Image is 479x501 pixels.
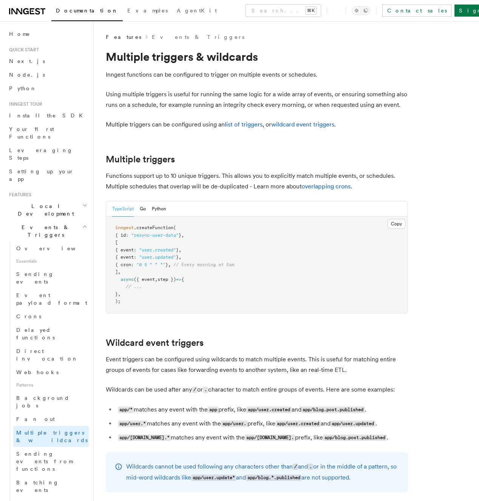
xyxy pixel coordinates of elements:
[13,242,89,255] a: Overview
[165,262,168,267] span: }
[115,225,134,230] span: inngest
[106,338,204,348] a: Wildcard event triggers
[152,201,166,217] button: Python
[6,202,82,217] span: Local Development
[127,8,168,14] span: Examples
[123,2,172,20] a: Examples
[388,219,405,229] button: Copy
[13,447,89,476] a: Sending events from functions
[323,435,386,441] code: app/blog.post.published
[9,58,45,64] span: Next.js
[13,344,89,365] a: Direct invocation
[106,50,408,63] h1: Multiple triggers & wildcards
[16,313,41,319] span: Crons
[6,54,89,68] a: Next.js
[6,109,89,122] a: Install the SDK
[118,421,147,427] code: app/user.*
[116,432,408,443] li: matches any event with the prefix, like .
[192,387,197,393] code: /
[176,277,181,282] span: =>
[13,267,89,288] a: Sending events
[131,233,179,238] span: "resync-user-data"
[181,277,184,282] span: {
[246,475,301,481] code: app/blog.*.published
[134,277,155,282] span: ({ event
[9,126,54,140] span: Your first Functions
[13,426,89,447] a: Multiple triggers & wildcards
[126,284,142,289] span: // ...
[106,33,141,41] span: Features
[13,379,89,391] span: Patterns
[271,121,334,128] a: wildcard event triggers
[225,121,263,128] a: list of triggers
[181,233,184,238] span: ,
[118,435,171,441] code: app/[DOMAIN_NAME].*
[177,8,217,14] span: AgentKit
[6,192,31,198] span: Features
[6,220,89,242] button: Events & Triggers
[176,247,179,253] span: }
[13,412,89,426] a: Fan out
[115,269,118,274] span: ]
[293,464,298,470] code: /
[112,201,134,217] button: TypeScript
[139,254,176,260] span: "user.updated"
[173,262,234,267] span: // Every morning at 5am
[208,407,218,413] code: app
[6,27,89,41] a: Home
[56,8,118,14] span: Documentation
[16,245,94,251] span: Overview
[6,68,89,82] a: Node.js
[6,47,39,53] span: Quick start
[331,421,375,427] code: app/user.updated
[155,277,158,282] span: ,
[16,292,87,306] span: Event payload format
[134,225,173,230] span: .createFunction
[246,5,321,17] button: Search...⌘K
[115,240,118,245] span: [
[352,6,370,15] button: Toggle dark mode
[16,395,70,409] span: Background jobs
[16,479,59,493] span: Batching events
[115,299,121,304] span: );
[16,369,59,375] span: Webhooks
[308,464,313,470] code: .
[13,310,89,323] a: Crons
[16,416,55,422] span: Fan out
[16,327,55,341] span: Delayed functions
[134,247,136,253] span: :
[126,461,399,483] p: Wildcards cannot be used following any characters other than and or in the middle of a pattern, s...
[106,69,408,80] p: Inngest functions can be configured to trigger on multiple events or schedules.
[139,247,176,253] span: "user.created"
[115,254,134,260] span: { event
[173,225,176,230] span: (
[203,387,208,393] code: .
[301,183,351,190] a: overlapping crons
[106,119,408,130] p: Multiple triggers can be configured using an , or .
[115,262,131,267] span: { cron
[126,233,128,238] span: :
[179,254,181,260] span: ,
[118,291,121,297] span: ,
[13,323,89,344] a: Delayed functions
[13,391,89,412] a: Background jobs
[6,101,42,107] span: Inngest tour
[301,407,365,413] code: app/blog.post.published
[16,430,88,443] span: Multiple triggers & wildcards
[6,224,82,239] span: Events & Triggers
[13,288,89,310] a: Event payload format
[13,255,89,267] span: Essentials
[168,262,171,267] span: ,
[106,171,408,192] p: Functions support up to 10 unique triggers. This allows you to explicitly match multiple events, ...
[306,7,316,14] kbd: ⌘K
[118,269,121,274] span: ,
[6,143,89,165] a: Leveraging Steps
[51,2,123,21] a: Documentation
[6,122,89,143] a: Your first Functions
[9,85,37,91] span: Python
[131,262,134,267] span: :
[9,72,45,78] span: Node.js
[16,348,78,362] span: Direct invocation
[9,147,73,161] span: Leveraging Steps
[115,291,118,297] span: }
